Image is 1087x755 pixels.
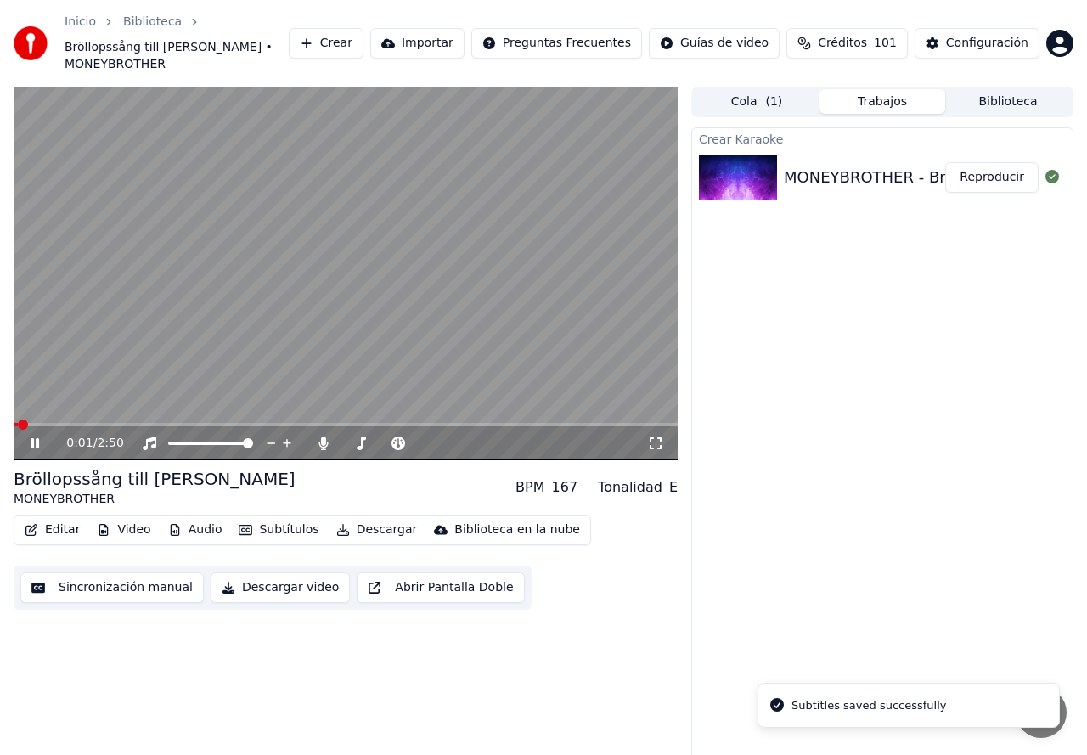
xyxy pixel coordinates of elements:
[18,518,87,542] button: Editar
[874,35,897,52] span: 101
[211,572,350,603] button: Descargar video
[818,35,867,52] span: Créditos
[669,477,678,498] div: E
[65,39,289,73] span: Bröllopssång till [PERSON_NAME] • MONEYBROTHER
[946,35,1028,52] div: Configuración
[694,89,819,114] button: Cola
[915,28,1039,59] button: Configuración
[471,28,642,59] button: Preguntas Frecuentes
[20,572,204,603] button: Sincronización manual
[515,477,544,498] div: BPM
[329,518,425,542] button: Descargar
[598,477,662,498] div: Tonalidad
[14,467,296,491] div: Bröllopssång till [PERSON_NAME]
[66,435,93,452] span: 0:01
[232,518,325,542] button: Subtítulos
[692,128,1073,149] div: Crear Karaoke
[66,435,107,452] div: /
[97,435,123,452] span: 2:50
[161,518,229,542] button: Audio
[454,521,580,538] div: Biblioteca en la nube
[552,477,578,498] div: 167
[649,28,780,59] button: Guías de video
[123,14,182,31] a: Biblioteca
[14,491,296,508] div: MONEYBROTHER
[65,14,289,73] nav: breadcrumb
[370,28,465,59] button: Importar
[791,697,946,714] div: Subtitles saved successfully
[945,162,1039,193] button: Reproducir
[90,518,157,542] button: Video
[357,572,524,603] button: Abrir Pantalla Doble
[14,26,48,60] img: youka
[786,28,908,59] button: Créditos101
[819,89,945,114] button: Trabajos
[289,28,363,59] button: Crear
[945,89,1071,114] button: Biblioteca
[765,93,782,110] span: ( 1 )
[784,166,1077,189] div: MONEYBROTHER - Bröllopssång till Lili
[65,14,96,31] a: Inicio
